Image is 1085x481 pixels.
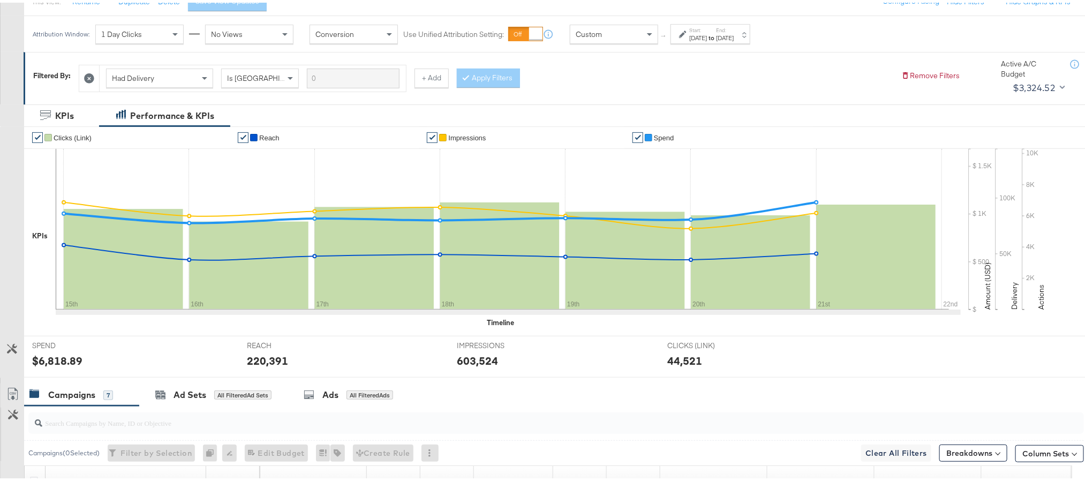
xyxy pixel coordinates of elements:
span: No Views [211,27,243,36]
text: Delivery [1009,280,1019,307]
span: Spend [654,131,674,139]
span: SPEND [32,338,112,348]
span: Conversion [315,27,354,36]
span: Impressions [448,131,486,139]
a: ✔ [427,130,438,140]
span: Clicks (Link) [54,131,92,139]
div: Timeline [487,315,514,325]
div: KPIs [55,107,74,119]
button: Breakdowns [939,442,1007,459]
div: 7 [103,388,113,397]
input: Search Campaigns by Name, ID or Objective [42,405,986,426]
a: ✔ [238,130,248,140]
button: $3,324.52 [1008,77,1067,94]
div: Active A/C Budget [1001,56,1060,76]
span: Reach [259,131,280,139]
div: 603,524 [457,350,498,366]
button: Column Sets [1015,442,1084,460]
button: + Add [415,66,449,85]
span: CLICKS (LINK) [667,338,748,348]
div: 0 [203,442,222,459]
button: Remove Filters [901,68,960,78]
text: Amount (USD) [983,260,992,307]
div: $6,818.89 [32,350,82,366]
div: $3,324.52 [1013,77,1056,93]
button: Clear All Filters [861,442,931,459]
div: Campaigns ( 0 Selected) [28,446,100,455]
div: [DATE] [689,31,707,40]
div: 44,521 [667,350,702,366]
div: Attribution Window: [32,28,90,35]
div: KPIs [32,228,48,238]
span: Custom [576,27,602,36]
div: Filtered By: [33,68,71,78]
div: [DATE] [716,31,734,40]
div: Performance & KPIs [130,107,214,119]
div: Ad Sets [174,386,206,399]
span: Clear All Filters [865,444,927,457]
strong: to [707,31,716,39]
div: Campaigns [48,386,95,399]
span: IMPRESSIONS [457,338,537,348]
span: 1 Day Clicks [101,27,142,36]
input: Enter a search term [307,66,400,86]
span: REACH [247,338,327,348]
div: Ads [322,386,338,399]
span: Had Delivery [112,71,154,80]
a: ✔ [632,130,643,140]
a: ✔ [32,130,43,140]
text: Actions [1036,282,1046,307]
div: 220,391 [247,350,288,366]
span: ↑ [659,32,669,35]
span: Is [GEOGRAPHIC_DATA] [227,71,309,80]
div: All Filtered Ad Sets [214,388,272,397]
label: End: [716,24,734,31]
div: All Filtered Ads [346,388,393,397]
label: Use Unified Attribution Setting: [403,27,504,37]
label: Start: [689,24,707,31]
